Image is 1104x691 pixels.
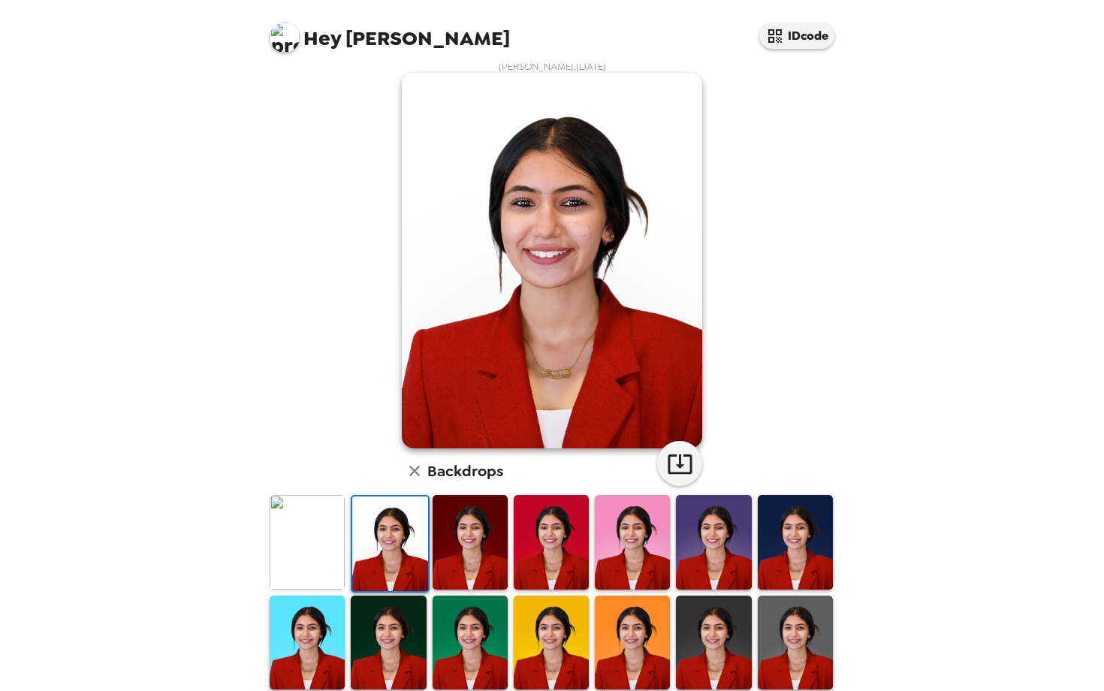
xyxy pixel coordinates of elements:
[270,495,345,589] img: Original
[499,60,606,73] span: [PERSON_NAME] , [DATE]
[402,73,702,448] img: user
[759,23,834,49] button: IDcode
[270,15,510,49] span: [PERSON_NAME]
[270,23,300,53] img: profile pic
[427,459,503,483] h6: Backdrops
[303,25,341,52] span: Hey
